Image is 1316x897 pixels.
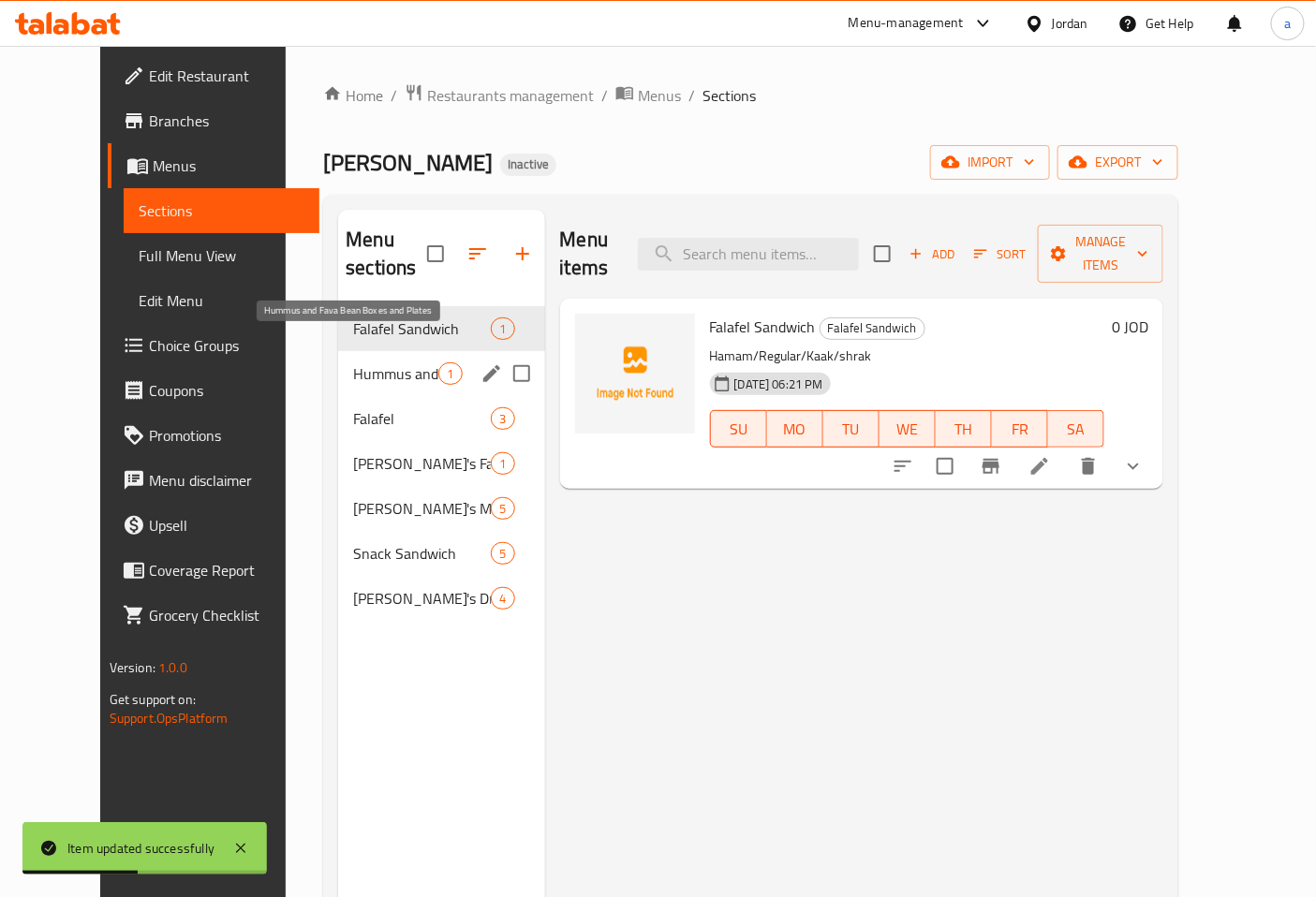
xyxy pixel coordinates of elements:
h2: Menu sections [346,226,426,282]
span: SU [718,416,760,443]
span: 1 [492,455,513,473]
span: import [945,151,1035,174]
span: Falafel Sandwich [710,313,816,341]
a: Menus [108,143,320,188]
span: [DATE] 06:21 PM [727,375,831,393]
h2: Menu items [560,226,616,282]
span: SA [1056,416,1097,443]
div: items [491,587,514,610]
button: WE [880,410,936,448]
span: Menu disclaimer [149,469,305,492]
span: Manage items [1053,230,1148,277]
span: TU [831,416,872,443]
svg: Show Choices [1122,455,1145,478]
button: import [930,145,1050,180]
button: SU [710,410,767,448]
div: items [438,362,462,385]
span: [PERSON_NAME]'s Meals [353,497,491,520]
a: Edit menu item [1028,455,1051,478]
button: Manage items [1038,225,1163,283]
span: Hummus and Fava Bean Boxes and Plates [353,362,438,385]
img: Falafel Sandwich [575,314,695,434]
div: [PERSON_NAME]'s Drinks4 [338,576,544,621]
div: Falafel Sandwich1 [338,306,544,351]
p: Hamam/Regular/Kaak/shrak [710,345,1105,368]
span: 5 [492,500,513,518]
span: a [1284,13,1291,34]
a: Coverage Report [108,548,320,593]
span: MO [775,416,816,443]
span: Sort [974,243,1026,265]
div: Snack Sandwich5 [338,531,544,576]
a: Menus [615,83,681,108]
div: Falafel Sandwich [820,317,925,340]
button: SA [1048,410,1104,448]
div: Hummus and Fava Bean Boxes and Plates1edit [338,351,544,396]
span: Grocery Checklist [149,604,305,626]
span: Falafel Sandwich [821,317,924,339]
span: Edit Restaurant [149,65,305,87]
div: [PERSON_NAME]'s Fatteh1 [338,441,544,486]
h6: 0 JOD [1112,314,1148,340]
span: Sections [702,84,756,107]
span: Branches [149,110,305,132]
div: Hamouda's Drinks [353,587,491,610]
a: Full Menu View [124,233,320,278]
span: [PERSON_NAME]'s Drinks [353,587,491,610]
div: items [491,542,514,565]
span: Falafel Sandwich [353,317,491,340]
span: Promotions [149,424,305,447]
button: TH [936,410,992,448]
span: Select to update [925,447,965,486]
span: Full Menu View [139,244,305,267]
a: Support.OpsPlatform [110,706,229,730]
a: Coupons [108,368,320,413]
div: items [491,407,514,430]
span: 5 [492,545,513,563]
span: 1.0.0 [158,655,187,680]
span: Inactive [500,156,556,172]
span: Menus [153,154,305,177]
span: [PERSON_NAME]'s Fatteh [353,452,491,475]
button: MO [767,410,823,448]
span: Falafel [353,407,491,430]
button: delete [1066,444,1111,489]
button: Branch-specific-item [969,444,1013,489]
span: Coverage Report [149,559,305,581]
span: FR [999,416,1041,443]
span: Sections [139,199,305,222]
div: Falafel3 [338,396,544,441]
a: Upsell [108,503,320,548]
span: Snack Sandwich [353,542,491,565]
span: Select all sections [416,234,455,273]
span: 1 [439,365,461,383]
div: items [491,317,514,340]
span: Choice Groups [149,334,305,357]
li: / [688,84,695,107]
span: export [1072,151,1163,174]
button: Add section [500,231,545,276]
button: Add [902,240,962,269]
a: Choice Groups [108,323,320,368]
span: Menus [638,84,681,107]
a: Home [323,84,383,107]
div: Inactive [500,154,556,176]
li: / [601,84,608,107]
a: Menu disclaimer [108,458,320,503]
span: Version: [110,655,155,680]
a: Restaurants management [405,83,594,108]
button: sort-choices [880,444,925,489]
span: Sort sections [455,231,500,276]
nav: breadcrumb [323,83,1178,108]
span: TH [943,416,984,443]
div: Menu-management [849,12,964,35]
span: 4 [492,590,513,608]
button: Sort [969,240,1030,269]
a: Promotions [108,413,320,458]
span: Add item [902,240,962,269]
span: Coupons [149,379,305,402]
span: WE [887,416,928,443]
div: items [491,452,514,475]
a: Edit Restaurant [108,53,320,98]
